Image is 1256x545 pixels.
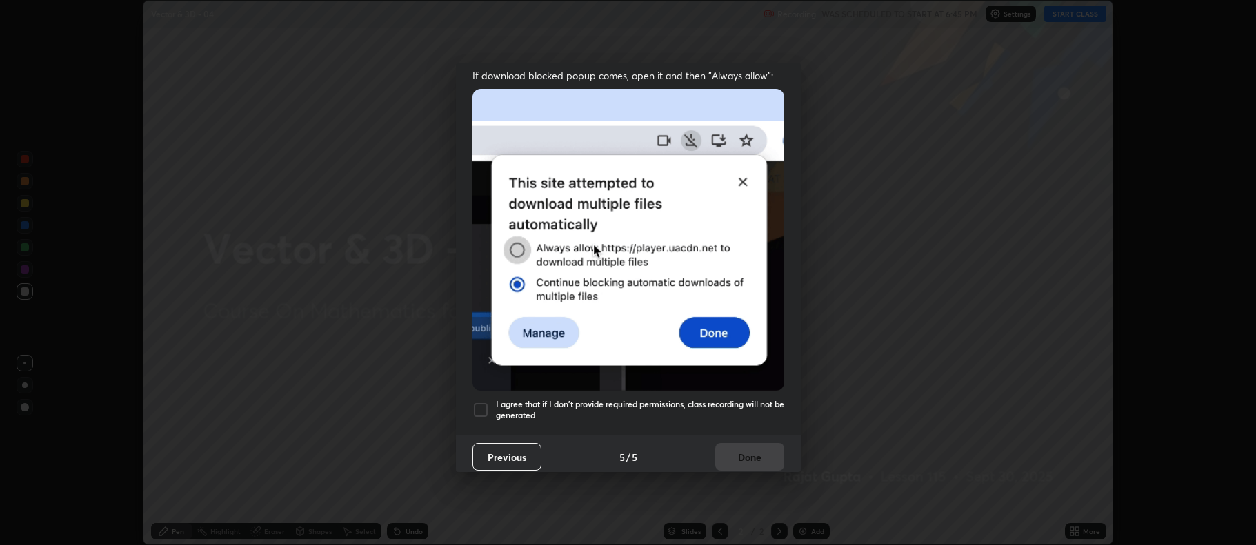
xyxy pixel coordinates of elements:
img: downloads-permission-blocked.gif [472,89,784,390]
h5: I agree that if I don't provide required permissions, class recording will not be generated [496,399,784,420]
h4: 5 [632,450,637,464]
h4: / [626,450,630,464]
h4: 5 [619,450,625,464]
button: Previous [472,443,541,471]
span: If download blocked popup comes, open it and then "Always allow": [472,69,784,82]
